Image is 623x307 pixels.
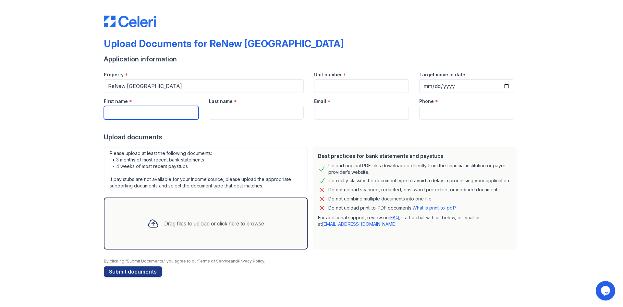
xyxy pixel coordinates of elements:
div: Upload documents [104,133,519,142]
div: Upload Documents for ReNew [GEOGRAPHIC_DATA] [104,38,344,49]
label: Phone [419,98,434,105]
a: What is print-to-pdf? [412,205,457,211]
label: Unit number [314,71,342,78]
p: For additional support, review our , start a chat with us below, or email us at [318,214,511,227]
iframe: chat widget [596,281,617,301]
a: Terms of Service [198,259,231,263]
div: Upload original PDF files downloaded directly from the financial institution or payroll provider’... [328,162,511,175]
p: Do not upload print-to-PDF documents. [328,205,457,211]
div: By clicking "Submit Documents," you agree to our and [104,259,519,264]
label: Email [314,98,326,105]
div: Drag files to upload or click here to browse [164,220,264,227]
div: Best practices for bank statements and paystubs [318,152,511,160]
div: Correctly classify the document type to avoid a delay in processing your application. [328,177,510,185]
a: Privacy Policy. [238,259,265,263]
a: FAQ [390,215,399,220]
label: Target move in date [419,71,465,78]
div: Please upload at least the following documents: • 3 months of most recent bank statements • 4 wee... [104,147,308,192]
div: Do not combine multiple documents into one file. [328,195,433,203]
label: Property [104,71,124,78]
div: Do not upload scanned, redacted, password protected, or modified documents. [328,186,501,194]
label: Last name [209,98,233,105]
a: [EMAIL_ADDRESS][DOMAIN_NAME] [322,221,397,227]
img: CE_Logo_Blue-a8612792a0a2168367f1c8372b55b34899dd931a85d93a1a3d3e32e68fde9ad4.png [104,16,156,27]
div: Application information [104,55,519,64]
button: Submit documents [104,266,162,277]
label: First name [104,98,128,105]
